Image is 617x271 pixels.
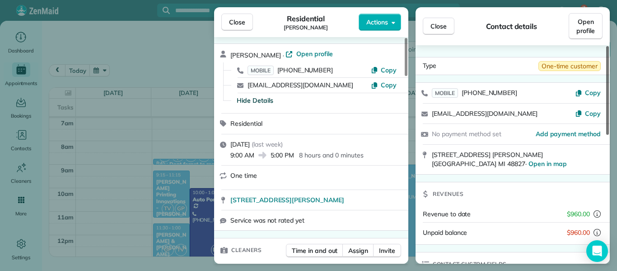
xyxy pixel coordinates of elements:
button: Copy [575,109,601,118]
span: Residential [287,13,325,24]
a: MOBILE[PHONE_NUMBER] [248,66,333,75]
span: Open profile [576,17,595,35]
span: Unpaid balance [423,228,467,237]
p: 8 hours and 0 minutes [299,151,363,160]
span: [PERSON_NAME] [230,51,281,59]
span: Cleaners [231,246,262,255]
a: Open in map [528,160,567,168]
span: 9:00 AM [230,151,254,160]
span: Assign [348,246,368,255]
a: Open profile [285,49,333,58]
span: [STREET_ADDRESS][PERSON_NAME] [230,195,344,204]
span: ( last week ) [252,140,283,148]
span: Residential [230,119,262,128]
span: Copy [585,89,601,97]
span: 5:00 PM [271,151,294,160]
span: Service was not rated yet [230,216,304,225]
a: [EMAIL_ADDRESS][DOMAIN_NAME] [248,81,353,89]
span: One-time customer [538,61,601,71]
a: [EMAIL_ADDRESS][DOMAIN_NAME] [432,109,538,118]
span: Contact custom fields [433,260,507,269]
span: [PHONE_NUMBER] [462,89,517,97]
span: Actions [366,18,388,27]
span: [PERSON_NAME] [284,24,328,31]
button: Time in and out [286,244,343,257]
span: MOBILE [248,66,274,75]
span: Close [430,22,447,31]
button: Assign [342,244,374,257]
span: $960.00 [567,209,590,219]
span: One time [230,171,257,180]
button: Hide Details [237,96,273,105]
span: Copy [381,81,397,89]
span: Revenue to date [423,210,471,218]
span: Revenues [433,190,463,199]
span: Type [423,61,436,71]
span: MOBILE [432,88,458,98]
button: Close [221,14,253,31]
button: Copy [371,81,397,90]
span: [PHONE_NUMBER] [277,66,333,74]
a: [STREET_ADDRESS][PERSON_NAME] [230,195,403,204]
a: Add payment method [536,129,601,138]
span: Open profile [296,49,333,58]
button: Copy [371,66,397,75]
span: Invite [379,246,395,255]
span: Contact details [486,21,537,32]
span: Copy [585,109,601,118]
div: Open Intercom Messenger [586,240,608,262]
span: · [281,52,286,59]
span: $960.00 [567,228,590,237]
span: Time in and out [292,246,337,255]
button: Invite [373,244,401,257]
button: Close [423,18,454,35]
span: [DATE] [230,140,250,148]
span: [STREET_ADDRESS] [PERSON_NAME][GEOGRAPHIC_DATA] MI 48827 · [432,151,567,168]
span: Close [229,18,245,27]
span: Copy [381,66,397,74]
a: Open profile [569,13,603,39]
a: MOBILE[PHONE_NUMBER] [432,88,517,97]
button: Copy [575,88,601,97]
span: No payment method set [432,130,501,138]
